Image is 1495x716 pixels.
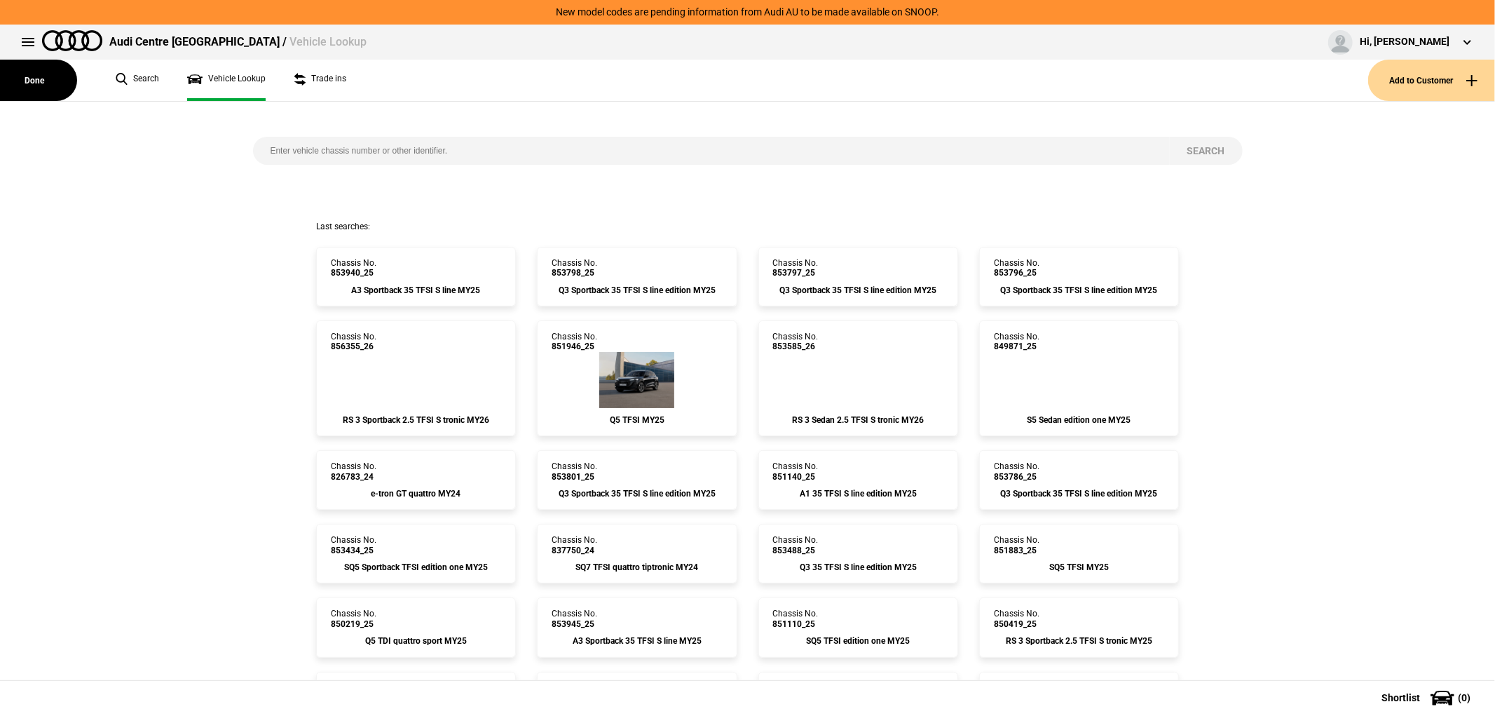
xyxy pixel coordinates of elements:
a: Vehicle Lookup [187,60,266,101]
span: 856355_26 [331,342,376,351]
div: RS 3 Sportback 2.5 TFSI S tronic MY25 [994,636,1164,646]
div: Chassis No. [773,609,819,629]
div: e-tron GT quattro MY24 [331,489,501,499]
span: 850419_25 [994,619,1039,629]
button: Shortlist(0) [1360,680,1495,715]
span: 850219_25 [331,619,376,629]
span: Shortlist [1381,693,1420,703]
span: 853585_26 [773,342,819,351]
div: Q3 Sportback 35 TFSI S line edition MY25 [552,489,722,499]
div: Chassis No. [994,332,1039,352]
div: A1 35 TFSI S line edition MY25 [773,489,943,499]
button: Search [1170,137,1243,165]
span: 851110_25 [773,619,819,629]
span: 853434_25 [331,546,376,555]
span: 837750_24 [552,546,597,555]
span: Last searches: [316,222,370,231]
div: A3 Sportback 35 TFSI S line MY25 [552,636,722,646]
a: Search [116,60,159,101]
div: Audi Centre [GEOGRAPHIC_DATA] / [109,34,367,50]
div: Chassis No. [773,332,819,352]
div: Chassis No. [552,258,597,278]
div: RS 3 Sportback 2.5 TFSI S tronic MY26 [331,415,501,425]
span: 853798_25 [552,268,597,278]
a: Trade ins [294,60,346,101]
span: 853945_25 [552,619,597,629]
div: RS 3 Sedan 2.5 TFSI S tronic MY26 [773,415,943,425]
span: 851140_25 [773,472,819,482]
div: Chassis No. [331,258,376,278]
img: Audi_GUBAZG_25_FW_0E0E_3FU_PAH_WA7_6FJ_F80_H65_(Nadin:_3FU_6FJ_C56_F80_H65_PAH_WA7)_ext.png [599,352,674,408]
div: Chassis No. [552,535,597,555]
div: Chassis No. [994,609,1039,629]
div: Chassis No. [773,258,819,278]
span: 851883_25 [994,546,1039,555]
div: Q3 35 TFSI S line edition MY25 [773,562,943,572]
span: Vehicle Lookup [289,35,367,48]
div: Chassis No. [552,332,597,352]
span: ( 0 ) [1458,693,1470,703]
div: Chassis No. [331,609,376,629]
div: SQ5 TFSI edition one MY25 [773,636,943,646]
div: A3 Sportback 35 TFSI S line MY25 [331,285,501,295]
div: Q3 Sportback 35 TFSI S line edition MY25 [994,285,1164,295]
button: Add to Customer [1368,60,1495,101]
span: 853796_25 [994,268,1039,278]
span: 849871_25 [994,342,1039,351]
div: Chassis No. [331,461,376,482]
span: 853801_25 [552,472,597,482]
div: Chassis No. [552,461,597,482]
span: 853797_25 [773,268,819,278]
span: 826783_24 [331,472,376,482]
div: Chassis No. [994,535,1039,555]
div: SQ5 TFSI MY25 [994,562,1164,572]
div: Chassis No. [773,535,819,555]
div: Q3 Sportback 35 TFSI S line edition MY25 [552,285,722,295]
div: Chassis No. [994,461,1039,482]
div: Chassis No. [773,461,819,482]
div: SQ5 Sportback TFSI edition one MY25 [331,562,501,572]
div: SQ7 TFSI quattro tiptronic MY24 [552,562,722,572]
div: Hi, [PERSON_NAME] [1360,35,1449,49]
div: Q5 TDI quattro sport MY25 [331,636,501,646]
input: Enter vehicle chassis number or other identifier. [253,137,1170,165]
div: Q3 Sportback 35 TFSI S line edition MY25 [773,285,943,295]
span: 853488_25 [773,546,819,555]
span: 853940_25 [331,268,376,278]
div: Q3 Sportback 35 TFSI S line edition MY25 [994,489,1164,499]
div: Chassis No. [994,258,1039,278]
img: audi.png [42,30,102,51]
span: 853786_25 [994,472,1039,482]
div: Chassis No. [552,609,597,629]
div: Chassis No. [331,332,376,352]
span: 851946_25 [552,342,597,351]
div: Q5 TFSI MY25 [552,415,722,425]
div: S5 Sedan edition one MY25 [994,415,1164,425]
div: Chassis No. [331,535,376,555]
